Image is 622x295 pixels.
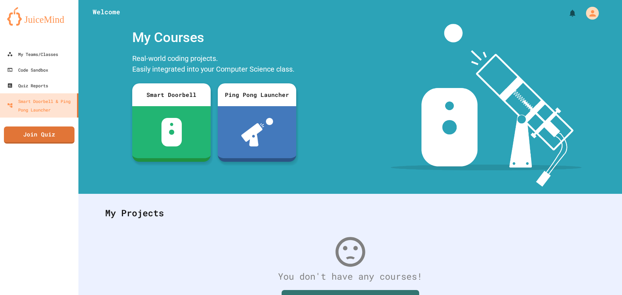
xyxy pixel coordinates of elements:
[7,7,71,26] img: logo-orange.svg
[579,5,601,21] div: My Account
[129,51,300,78] div: Real-world coding projects. Easily integrated into your Computer Science class.
[7,66,48,74] div: Code Sandbox
[98,270,602,283] div: You don't have any courses!
[555,7,579,19] div: My Notifications
[7,97,74,114] div: Smart Doorbell & Ping Pong Launcher
[132,83,211,106] div: Smart Doorbell
[161,118,182,146] img: sdb-white.svg
[4,126,74,144] a: Join Quiz
[7,50,58,58] div: My Teams/Classes
[98,199,602,227] div: My Projects
[241,118,273,146] img: ppl-with-ball.png
[7,81,48,90] div: Quiz Reports
[218,83,296,106] div: Ping Pong Launcher
[129,24,300,51] div: My Courses
[391,24,582,187] img: banner-image-my-projects.png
